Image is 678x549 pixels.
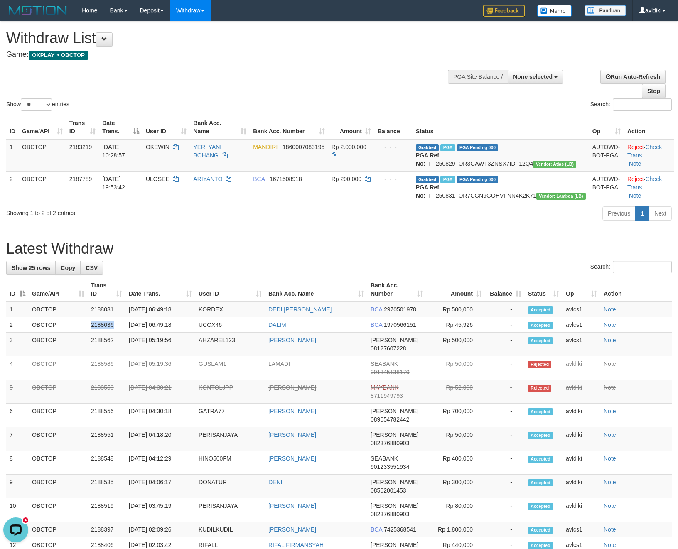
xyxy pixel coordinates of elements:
[371,526,382,533] span: BCA
[268,384,316,391] a: [PERSON_NAME]
[563,498,600,522] td: avldiki
[125,427,195,451] td: [DATE] 04:18:20
[29,427,88,451] td: OBCTOP
[604,542,616,548] a: Note
[525,278,563,301] th: Status: activate to sort column ascending
[195,301,265,317] td: KORDEX
[268,479,282,485] a: DENI
[440,144,455,151] span: Marked by avlcs2
[563,451,600,475] td: avldiki
[604,408,616,414] a: Note
[426,356,485,380] td: Rp 50,000
[613,261,672,273] input: Search:
[19,115,66,139] th: Game/API: activate to sort column ascending
[6,98,69,111] label: Show entries
[528,432,553,439] span: Accepted
[270,176,302,182] span: Copy 1671508918 to clipboard
[627,144,644,150] a: Reject
[371,360,398,367] span: SEABANK
[528,503,553,510] span: Accepted
[613,98,672,111] input: Search:
[536,193,586,200] span: Vendor URL: https://dashboard.q2checkout.com/secure
[88,498,125,522] td: 2188519
[29,333,88,356] td: OBCTOP
[371,455,398,462] span: SEABANK
[195,404,265,427] td: GATRA77
[21,98,52,111] select: Showentries
[6,356,29,380] td: 4
[146,144,169,150] span: OKEWIN
[413,139,589,172] td: TF_250829_OR3GAWT3ZNSX7IDF12Q4
[413,115,589,139] th: Status
[125,278,195,301] th: Date Trans.: activate to sort column ascending
[604,337,616,343] a: Note
[6,451,29,475] td: 8
[125,451,195,475] td: [DATE] 04:12:29
[125,522,195,537] td: [DATE] 02:09:26
[3,3,28,28] button: Open LiveChat chat widget
[600,70,666,84] a: Run Auto-Refresh
[627,176,662,191] a: Check Trans
[416,144,439,151] span: Grabbed
[426,475,485,498] td: Rp 300,000
[528,322,553,329] span: Accepted
[378,175,409,183] div: - - -
[102,176,125,191] span: [DATE] 19:53:42
[29,475,88,498] td: OBCTOP
[563,475,600,498] td: avldiki
[457,144,499,151] span: PGA Pending
[268,542,324,548] a: RIFAL FIRMANSYAH
[604,384,616,391] a: Note
[193,144,221,159] a: YERI YANI BOHANG
[193,176,222,182] a: ARIYANTO
[125,404,195,427] td: [DATE] 04:30:18
[585,5,626,16] img: panduan.png
[29,498,88,522] td: OBCTOP
[29,301,88,317] td: OBCTOP
[371,321,382,328] span: BCA
[6,380,29,404] td: 5
[22,2,29,10] div: new message indicator
[483,5,525,17] img: Feedback.jpg
[268,321,286,328] a: DALIM
[19,139,66,172] td: OBCTOP
[485,380,525,404] td: -
[426,427,485,451] td: Rp 50,000
[88,427,125,451] td: 2188551
[627,144,662,159] a: Check Trans
[367,278,426,301] th: Bank Acc. Number: activate to sort column ascending
[125,380,195,404] td: [DATE] 04:30:21
[19,171,66,203] td: OBCTOP
[371,502,418,509] span: [PERSON_NAME]
[371,384,398,391] span: MAYBANK
[371,487,406,494] span: Copy 08562001453 to clipboard
[624,171,674,203] td: · ·
[589,171,624,203] td: AUTOWD-BOT-PGA
[6,240,672,257] h1: Latest Withdraw
[88,317,125,333] td: 2188036
[528,337,553,344] span: Accepted
[371,345,406,352] span: Copy 08127607228 to clipboard
[528,306,553,314] span: Accepted
[125,317,195,333] td: [DATE] 06:49:18
[642,84,666,98] a: Stop
[485,404,525,427] td: -
[88,301,125,317] td: 2188031
[563,380,600,404] td: avldiki
[6,278,29,301] th: ID: activate to sort column descending
[99,115,142,139] th: Date Trans.: activate to sort column descending
[6,261,56,275] a: Show 25 rows
[253,144,278,150] span: MANDIRI
[485,522,525,537] td: -
[384,321,416,328] span: Copy 1970566151 to clipboard
[80,261,103,275] a: CSV
[384,306,416,313] span: Copy 2970501978 to clipboard
[563,522,600,537] td: avlcs1
[88,333,125,356] td: 2188562
[265,278,367,301] th: Bank Acc. Name: activate to sort column ascending
[602,206,636,221] a: Previous
[537,5,572,17] img: Button%20Memo.svg
[190,115,250,139] th: Bank Acc. Name: activate to sort column ascending
[563,301,600,317] td: avlcs1
[195,427,265,451] td: PERISANJAYA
